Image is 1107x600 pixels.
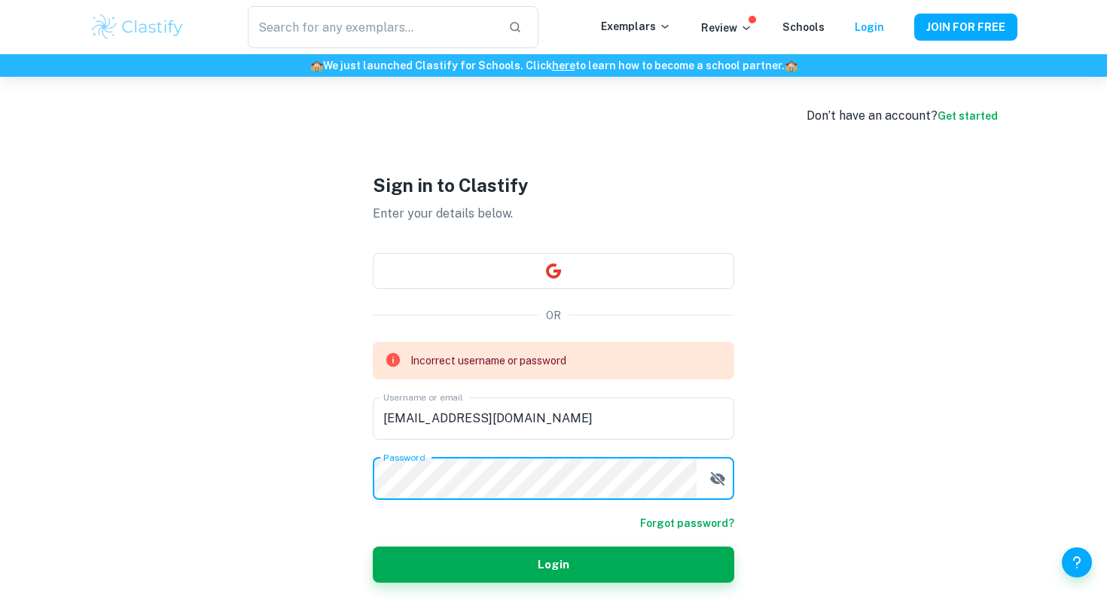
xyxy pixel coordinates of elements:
div: Don’t have an account? [807,107,998,125]
span: 🏫 [310,59,323,72]
p: Enter your details below. [373,205,734,223]
h1: Sign in to Clastify [373,172,734,199]
label: Password [383,451,425,464]
button: Login [373,547,734,583]
label: Username or email [383,391,463,404]
a: Schools [782,21,825,33]
a: Forgot password? [640,515,734,531]
p: OR [546,307,561,324]
a: here [552,59,575,72]
h6: We just launched Clastify for Schools. Click to learn how to become a school partner. [3,57,1104,74]
a: Get started [938,110,998,122]
img: Clastify logo [90,12,185,42]
p: Exemplars [601,18,671,35]
span: 🏫 [785,59,797,72]
p: Review [701,20,752,36]
a: Login [855,21,884,33]
div: Incorrect username or password [410,346,566,375]
button: Help and Feedback [1062,547,1092,577]
button: JOIN FOR FREE [914,14,1017,41]
input: Search for any exemplars... [248,6,496,48]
